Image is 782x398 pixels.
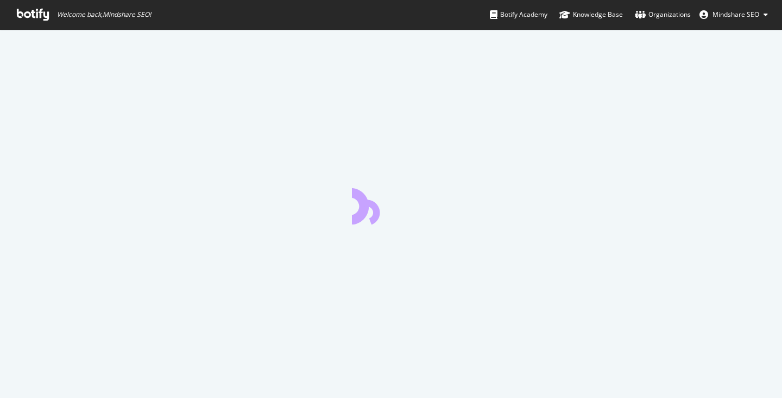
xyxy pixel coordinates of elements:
[57,10,151,19] span: Welcome back, Mindshare SEO !
[635,9,691,20] div: Organizations
[559,9,623,20] div: Knowledge Base
[490,9,547,20] div: Botify Academy
[352,185,430,224] div: animation
[712,10,759,19] span: Mindshare SEO
[691,6,777,23] button: Mindshare SEO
